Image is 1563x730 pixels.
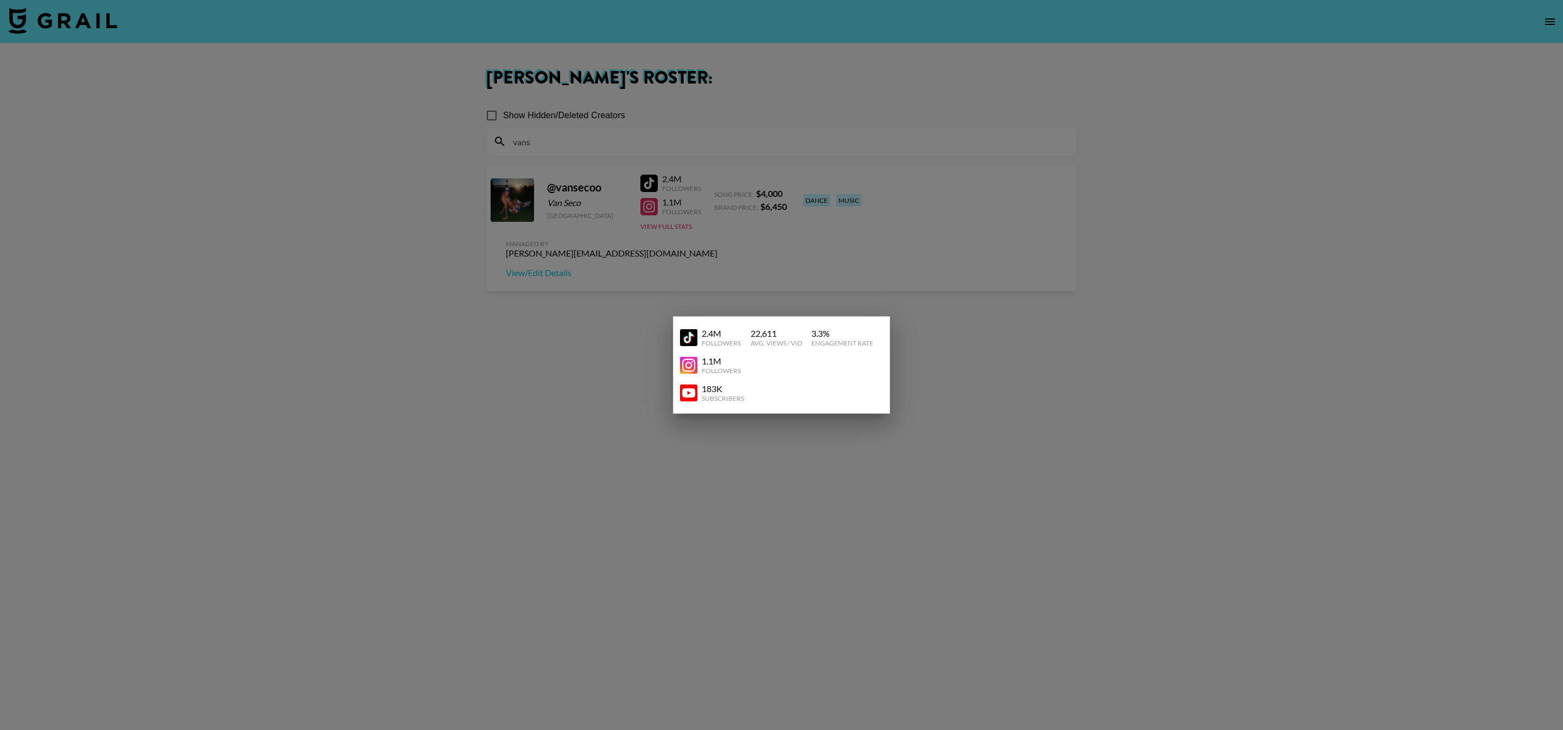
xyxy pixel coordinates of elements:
img: YouTube [680,329,697,346]
img: YouTube [680,356,697,374]
div: 183K [702,383,744,394]
div: 2.4M [702,328,741,339]
div: Followers [702,339,741,347]
div: 1.1M [702,356,741,367]
div: 22,611 [751,328,802,339]
div: Engagement Rate [811,339,873,347]
div: Followers [702,367,741,375]
img: YouTube [680,384,697,401]
div: Avg. Views / Vid [751,339,802,347]
div: 3.3 % [811,328,873,339]
div: Subscribers [702,394,744,402]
